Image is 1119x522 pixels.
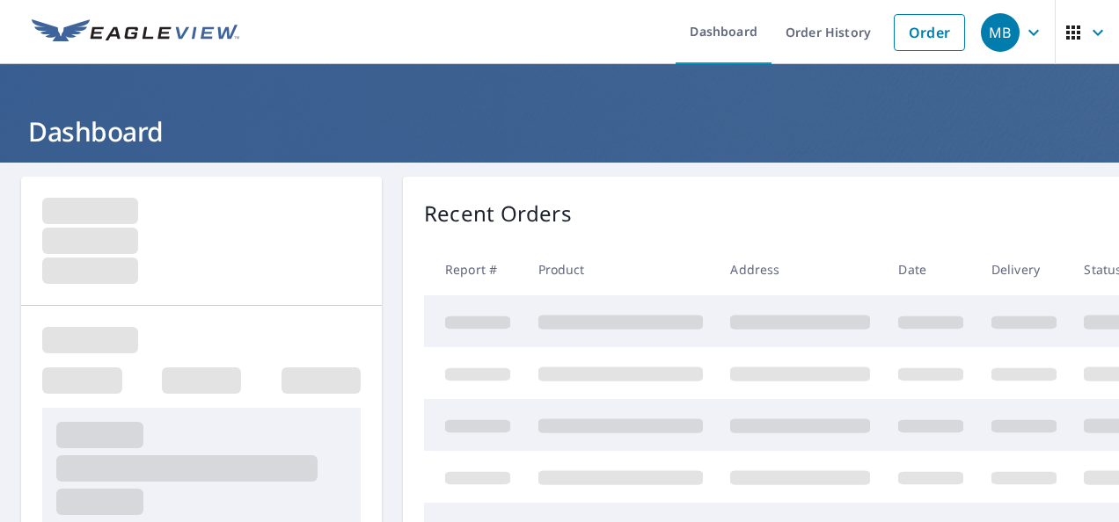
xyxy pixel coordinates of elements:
[424,198,572,229] p: Recent Orders
[884,243,977,295] th: Date
[424,243,524,295] th: Report #
[981,13,1020,52] div: MB
[32,19,239,46] img: EV Logo
[524,243,717,295] th: Product
[894,14,965,51] a: Order
[716,243,884,295] th: Address
[21,113,1098,149] h1: Dashboard
[977,243,1071,295] th: Delivery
